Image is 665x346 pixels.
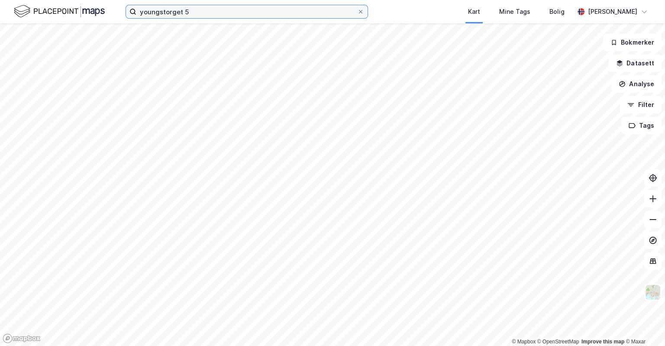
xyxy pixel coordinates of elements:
[645,284,661,301] img: Z
[588,6,637,17] div: [PERSON_NAME]
[620,96,662,113] button: Filter
[14,4,105,19] img: logo.f888ab2527a4732fd821a326f86c7f29.svg
[136,5,357,18] input: Søk på adresse, matrikkel, gårdeiere, leietakere eller personer
[603,34,662,51] button: Bokmerker
[611,75,662,93] button: Analyse
[622,304,665,346] div: Kontrollprogram for chat
[621,117,662,134] button: Tags
[581,339,624,345] a: Improve this map
[499,6,530,17] div: Mine Tags
[609,55,662,72] button: Datasett
[468,6,480,17] div: Kart
[3,333,41,343] a: Mapbox homepage
[549,6,565,17] div: Bolig
[622,304,665,346] iframe: Chat Widget
[537,339,579,345] a: OpenStreetMap
[512,339,536,345] a: Mapbox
